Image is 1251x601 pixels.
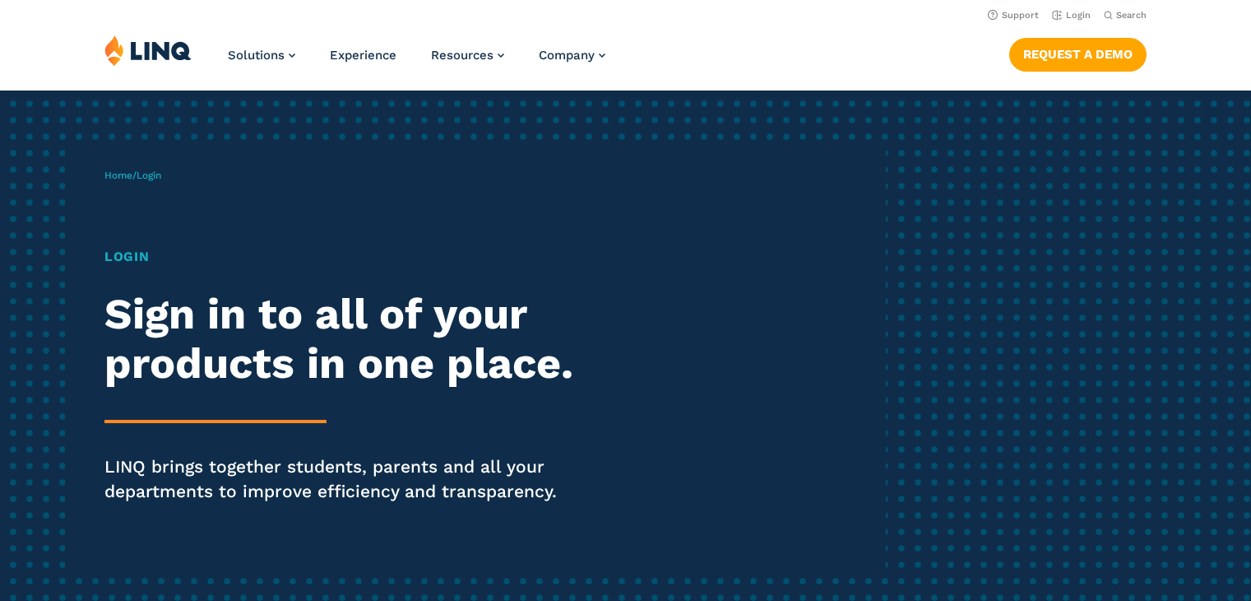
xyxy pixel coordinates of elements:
a: Home [104,170,132,181]
h2: Sign in to all of your products in one place. [104,290,586,389]
span: Login [137,170,161,181]
h1: Login [104,247,586,267]
button: Open Search Bar [1104,9,1147,21]
a: Resources [431,48,504,63]
a: Login [1052,10,1091,21]
nav: Button Navigation [1009,35,1147,71]
a: Experience [330,48,396,63]
a: Support [988,10,1039,21]
nav: Primary Navigation [228,35,605,89]
span: Search [1116,10,1147,21]
a: Solutions [228,48,295,63]
span: Company [539,48,595,63]
a: Company [539,48,605,63]
span: Solutions [228,48,285,63]
a: Request a Demo [1009,38,1147,71]
span: Resources [431,48,493,63]
span: / [104,170,161,181]
p: LINQ brings together students, parents and all your departments to improve efficiency and transpa... [104,454,586,504]
img: LINQ | K‑12 Software [104,35,192,66]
